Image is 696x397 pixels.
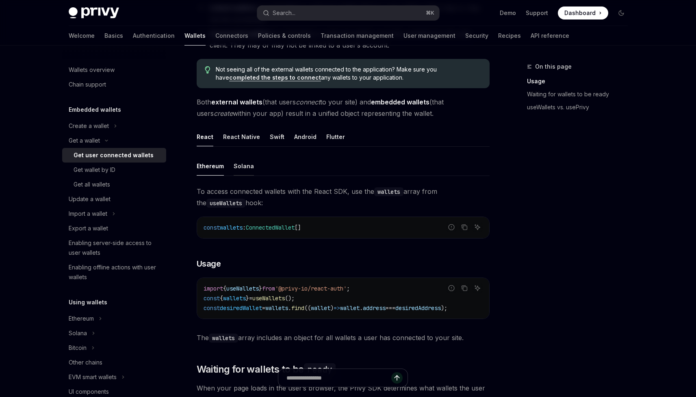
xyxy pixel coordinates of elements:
[459,222,470,232] button: Copy the contents from the code block
[459,283,470,293] button: Copy the contents from the code block
[226,285,259,292] span: useWallets
[527,101,634,114] a: useWallets vs. usePrivy
[62,326,166,341] button: Toggle Solana section
[259,285,262,292] span: }
[69,80,106,89] div: Chain support
[69,297,107,307] h5: Using wallets
[304,363,336,376] code: ready
[69,136,100,145] div: Get a wallet
[69,262,161,282] div: Enabling offline actions with user wallets
[363,304,386,312] span: address
[386,304,395,312] span: ===
[69,121,109,131] div: Create a wallet
[500,9,516,17] a: Demo
[347,285,350,292] span: ;
[197,127,213,146] button: React
[229,74,321,81] a: completed the steps to connect
[262,304,265,312] span: =
[446,222,457,232] button: Report incorrect code
[62,206,166,221] button: Toggle Import a wallet section
[62,355,166,370] a: Other chains
[69,372,117,382] div: EVM smart wallets
[220,224,243,231] span: wallets
[395,304,441,312] span: desiredAddress
[74,165,115,175] div: Get wallet by ID
[69,209,107,219] div: Import a wallet
[223,285,226,292] span: {
[206,199,245,208] code: useWallets
[62,163,166,177] a: Get wallet by ID
[265,304,288,312] span: wallets
[220,295,223,302] span: {
[204,224,220,231] span: const
[371,98,429,106] strong: embedded wallets
[270,127,284,146] button: Swift
[275,285,347,292] span: '@privy-io/react-auth'
[209,334,238,343] code: wallets
[258,26,311,46] a: Policies & controls
[211,98,262,106] strong: external wallets
[360,304,363,312] span: .
[249,295,252,302] span: =
[291,304,304,312] span: find
[62,192,166,206] a: Update a wallet
[234,156,254,176] button: Solana
[62,177,166,192] a: Get all wallets
[197,363,336,376] span: Waiting for wallets to be
[69,194,111,204] div: Update a wallet
[615,7,628,20] button: Toggle dark mode
[205,66,210,74] svg: Tip
[69,26,95,46] a: Welcome
[62,341,166,355] button: Toggle Bitcoin section
[69,343,87,353] div: Bitcoin
[62,370,166,384] button: Toggle EVM smart wallets section
[69,358,102,367] div: Other chains
[204,304,220,312] span: const
[243,224,246,231] span: :
[526,9,548,17] a: Support
[334,304,340,312] span: =>
[74,180,110,189] div: Get all wallets
[246,295,249,302] span: }
[223,127,260,146] button: React Native
[340,304,360,312] span: wallet
[69,65,115,75] div: Wallets overview
[74,150,154,160] div: Get user connected wallets
[262,285,275,292] span: from
[288,304,291,312] span: .
[558,7,608,20] a: Dashboard
[527,75,634,88] a: Usage
[216,65,481,82] span: Not seeing all of the external wallets connected to the application? Make sure you have any walle...
[133,26,175,46] a: Authentication
[197,186,490,208] span: To access connected wallets with the React SDK, use the array from the hook:
[326,127,345,146] button: Flutter
[304,304,311,312] span: ((
[184,26,206,46] a: Wallets
[374,187,403,196] code: wallets
[446,283,457,293] button: Report incorrect code
[321,26,394,46] a: Transaction management
[294,127,317,146] button: Android
[197,332,490,343] span: The array includes an object for all wallets a user has connected to your site.
[426,10,434,16] span: ⌘ K
[104,26,123,46] a: Basics
[62,77,166,92] a: Chain support
[220,304,262,312] span: desiredWallet
[69,105,121,115] h5: Embedded wallets
[197,156,224,176] button: Ethereum
[531,26,569,46] a: API reference
[62,236,166,260] a: Enabling server-side access to user wallets
[285,295,295,302] span: ();
[311,304,330,312] span: wallet
[472,222,483,232] button: Ask AI
[62,119,166,133] button: Toggle Create a wallet section
[465,26,488,46] a: Security
[295,224,301,231] span: []
[535,62,572,72] span: On this page
[62,148,166,163] a: Get user connected wallets
[62,133,166,148] button: Toggle Get a wallet section
[527,88,634,101] a: Waiting for wallets to be ready
[62,260,166,284] a: Enabling offline actions with user wallets
[197,258,221,269] span: Usage
[498,26,521,46] a: Recipes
